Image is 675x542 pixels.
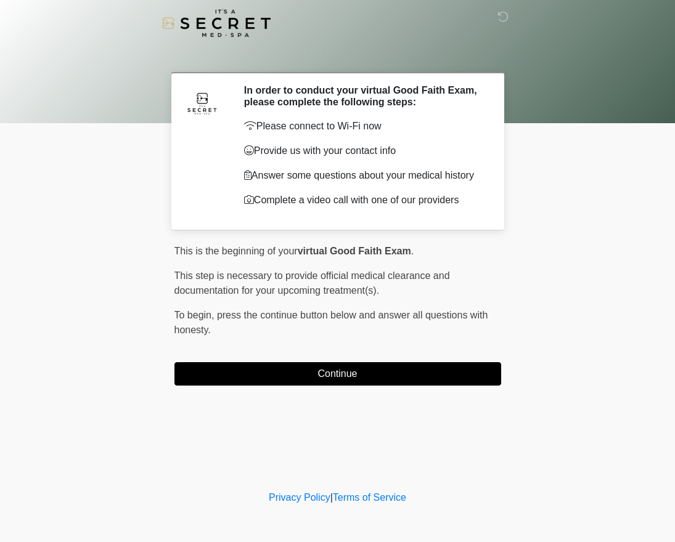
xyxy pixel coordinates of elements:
[162,9,271,37] img: It's A Secret Med Spa Logo
[165,44,510,67] h1: ‎ ‎
[269,492,330,503] a: Privacy Policy
[333,492,406,503] a: Terms of Service
[244,119,483,134] p: Please connect to Wi-Fi now
[244,84,483,108] h2: In order to conduct your virtual Good Faith Exam, please complete the following steps:
[174,362,501,386] button: Continue
[244,144,483,158] p: Provide us with your contact info
[298,246,411,256] strong: virtual Good Faith Exam
[244,168,483,183] p: Answer some questions about your medical history
[174,246,298,256] span: This is the beginning of your
[330,492,333,503] a: |
[174,270,450,296] span: This step is necessary to provide official medical clearance and documentation for your upcoming ...
[411,246,414,256] span: .
[174,310,488,335] span: press the continue button below and answer all questions with honesty.
[174,310,217,320] span: To begin,
[244,193,483,208] p: Complete a video call with one of our providers
[184,84,221,121] img: Agent Avatar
